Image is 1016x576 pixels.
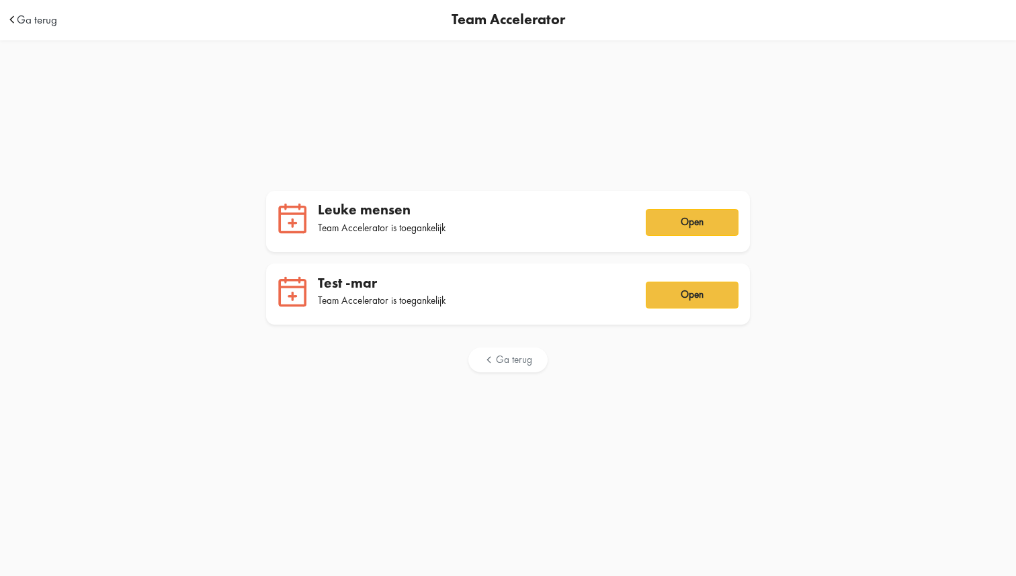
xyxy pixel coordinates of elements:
div: Team Accelerator is toegankelijk [318,221,629,235]
button: Open [646,209,738,236]
span: Ga terug [496,353,532,367]
button: Open [646,282,738,308]
a: Ga terug [17,14,57,26]
div: Leuke mensen [318,201,629,218]
a: Ga terug [468,347,548,372]
a: Leuke mensen Team Accelerator is toegankelijk Open [266,191,750,252]
img: calendar.svg [278,202,308,235]
img: calendar.svg [278,276,308,308]
div: Team Accelerator is toegankelijk [318,294,629,307]
div: Test -mar [318,274,629,292]
a: Test -mar Team Accelerator is toegankelijk Open [266,263,750,325]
